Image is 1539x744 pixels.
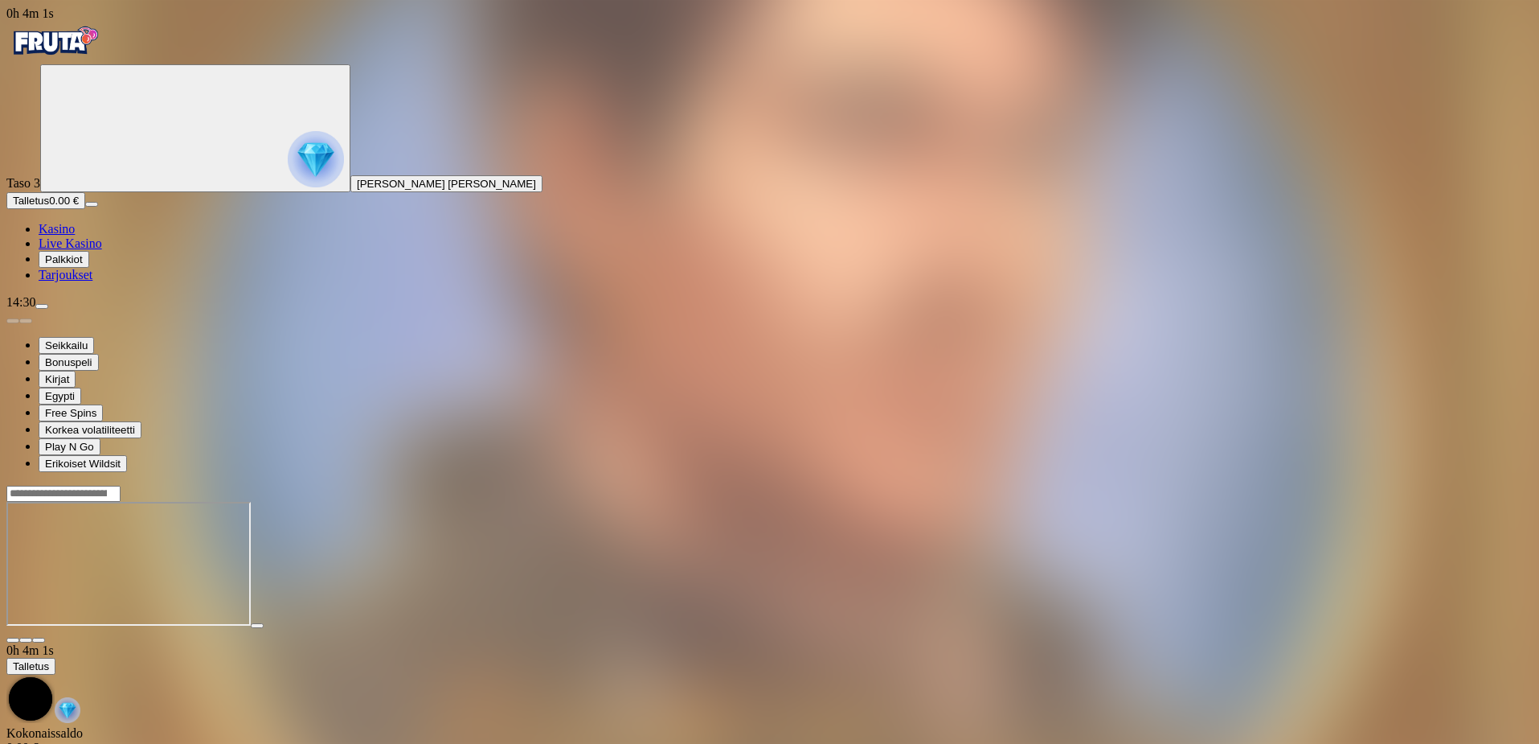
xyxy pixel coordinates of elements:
[45,339,88,351] span: Seikkailu
[45,356,92,368] span: Bonuspeli
[55,697,80,723] img: reward-icon
[6,21,1533,282] nav: Primary
[6,21,103,61] img: Fruta
[35,304,48,309] button: menu
[350,175,542,192] button: [PERSON_NAME] [PERSON_NAME]
[6,643,1533,726] div: Game menu
[85,202,98,207] button: menu
[19,319,32,323] button: next slide
[39,388,81,405] button: Egypti
[45,458,121,470] span: Erikoiset Wildsit
[251,623,264,628] button: play icon
[39,222,75,236] a: diamond iconKasino
[39,236,102,250] a: poker-chip iconLive Kasino
[49,195,79,207] span: 0.00 €
[39,405,103,421] button: Free Spins
[45,390,75,402] span: Egypti
[39,337,94,354] button: Seikkailu
[45,424,135,436] span: Korkea volatiliteetti
[39,455,127,472] button: Erikoiset Wildsit
[39,236,102,250] span: Live Kasino
[39,251,89,268] button: reward iconPalkkiot
[39,354,99,371] button: Bonuspeli
[39,222,75,236] span: Kasino
[45,407,96,419] span: Free Spins
[6,502,251,626] iframe: Book of Dead
[39,371,76,388] button: Kirjat
[19,638,32,643] button: chevron-down icon
[39,438,100,455] button: Play N Go
[39,268,92,282] span: Tarjoukset
[6,192,85,209] button: Talletusplus icon0.00 €
[39,268,92,282] a: gift-inverted iconTarjoukset
[6,643,54,657] span: user session time
[6,176,40,190] span: Taso 3
[6,319,19,323] button: prev slide
[45,441,94,453] span: Play N Go
[6,6,54,20] span: user session time
[40,64,350,192] button: reward progress
[6,295,35,309] span: 14:30
[6,638,19,643] button: close icon
[288,131,344,187] img: reward progress
[6,658,55,675] button: Talletus
[32,638,45,643] button: fullscreen icon
[357,178,536,190] span: [PERSON_NAME] [PERSON_NAME]
[39,421,141,438] button: Korkea volatiliteetti
[13,195,49,207] span: Talletus
[6,486,121,502] input: Search
[45,253,83,265] span: Palkkiot
[45,373,69,385] span: Kirjat
[6,50,103,64] a: Fruta
[13,660,49,672] span: Talletus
